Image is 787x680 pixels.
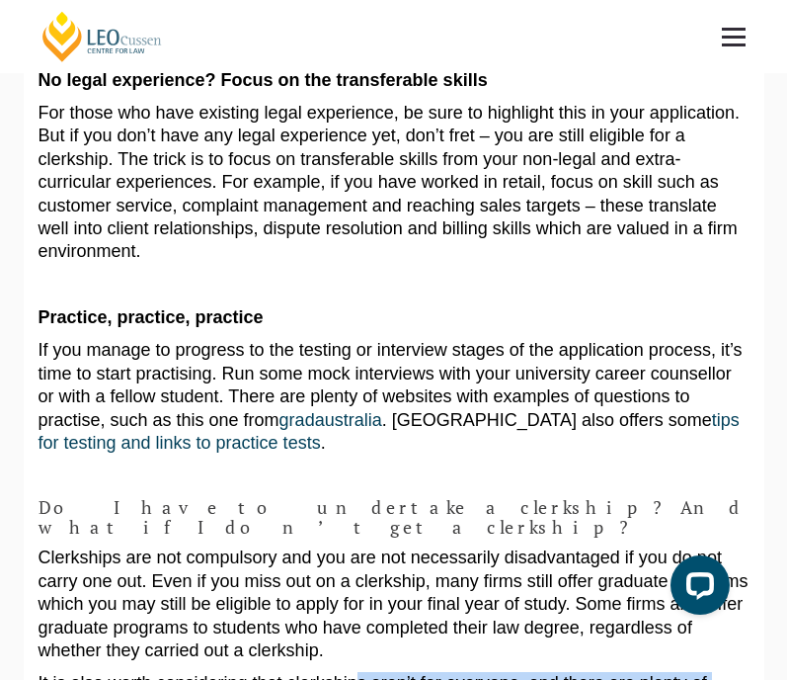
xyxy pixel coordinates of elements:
[39,498,749,538] h4: Do I have to undertake a clerkship? And what if I don’t get a clerkship?
[39,102,749,264] p: For those who have existing legal experience, be sure to highlight this in your application. But ...
[39,339,749,455] p: If you manage to progress to the testing or interview stages of the application process, it’s tim...
[39,10,165,63] a: [PERSON_NAME] Centre for Law
[39,307,264,327] strong: Practice, practice, practice
[39,70,488,90] strong: No legal experience? Focus on the transferable skills
[39,547,749,662] p: Clerkships are not compulsory and you are not necessarily disadvantaged if you do not carry one o...
[279,410,382,430] a: gradaustralia
[655,548,738,631] iframe: LiveChat chat widget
